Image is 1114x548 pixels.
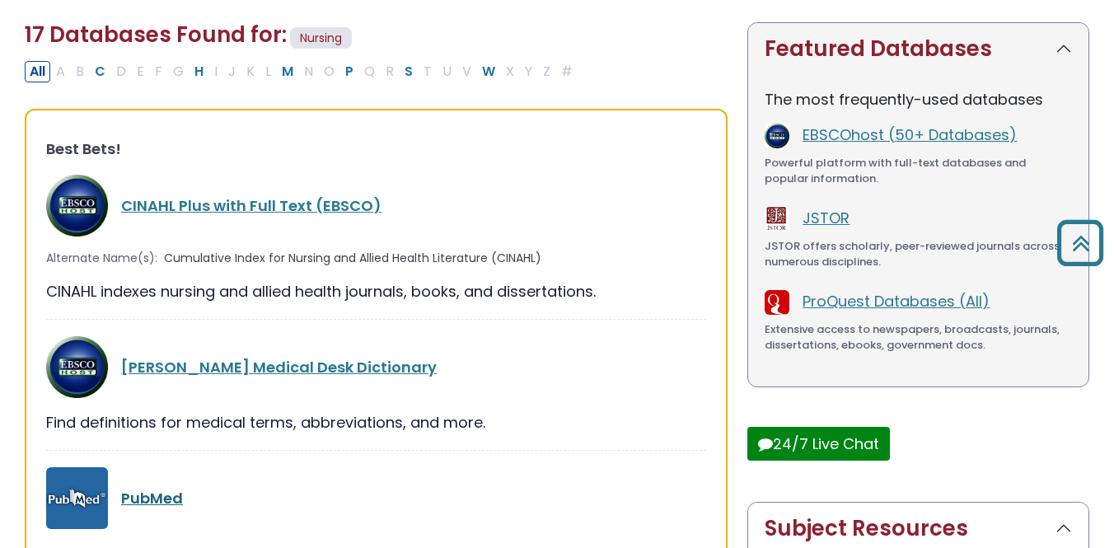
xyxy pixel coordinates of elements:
[765,155,1072,187] div: Powerful platform with full-text databases and popular information.
[765,88,1072,110] p: The most frequently-used databases
[277,61,298,82] button: Filter Results M
[340,61,358,82] button: Filter Results P
[400,61,418,82] button: Filter Results S
[46,250,157,267] span: Alternate Name(s):
[765,321,1072,354] div: Extensive access to newspapers, broadcasts, journals, dissertations, ebooks, government docs.
[164,250,541,267] span: Cumulative Index for Nursing and Allied Health Literature (CINAHL)
[477,61,500,82] button: Filter Results W
[190,61,208,82] button: Filter Results H
[803,124,1017,145] a: EBSCOhost (50+ Databases)
[747,427,890,461] button: 24/7 Live Chat
[290,27,352,49] span: Nursing
[121,488,183,508] a: PubMed
[25,20,287,49] span: 17 Databases Found for:
[121,195,381,216] a: CINAHL Plus with Full Text (EBSCO)
[46,140,706,158] h3: Best Bets!
[748,23,1088,75] button: Featured Databases
[803,208,850,228] a: JSTOR
[46,280,706,302] div: CINAHL indexes nursing and allied health journals, books, and dissertations.
[1051,227,1110,258] a: Back to Top
[46,411,706,433] div: Find definitions for medical terms, abbreviations, and more.
[25,60,579,81] div: Alpha-list to filter by first letter of database name
[25,61,50,82] button: All
[765,238,1072,270] div: JSTOR offers scholarly, peer-reviewed journals across numerous disciplines.
[90,61,110,82] button: Filter Results C
[121,357,437,377] a: [PERSON_NAME] Medical Desk Dictionary
[803,291,990,311] a: ProQuest Databases (All)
